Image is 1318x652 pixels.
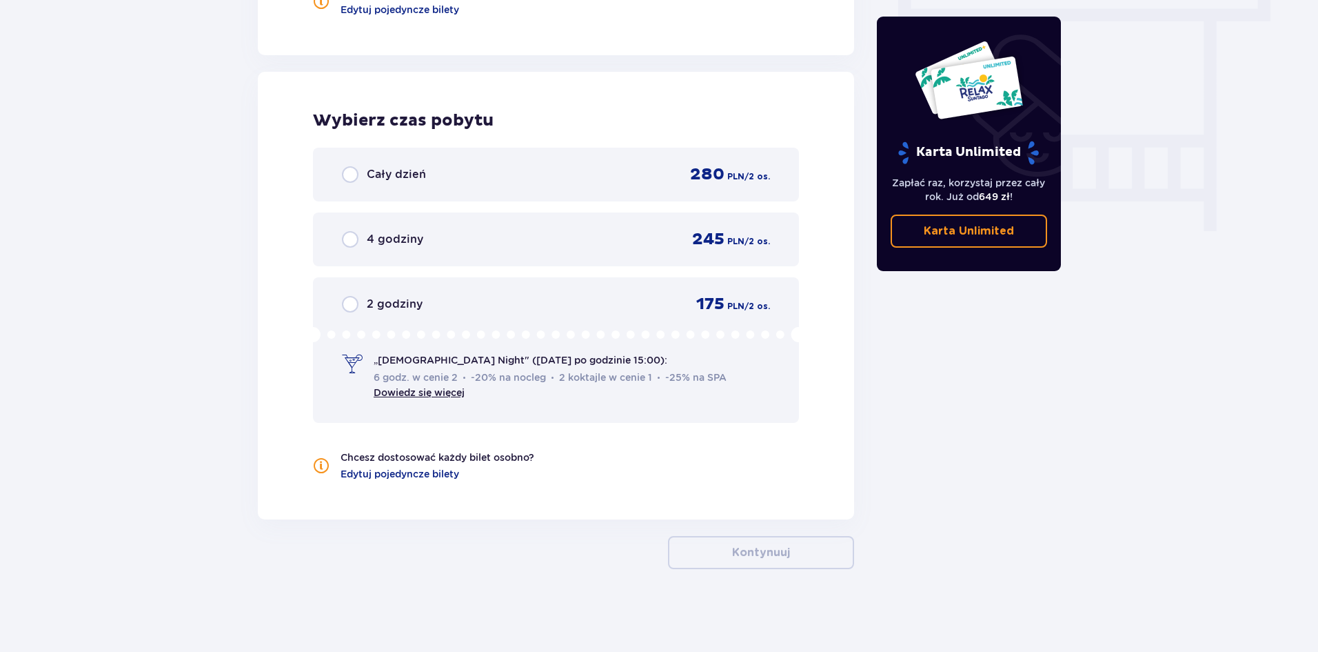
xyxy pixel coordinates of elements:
span: -25% na SPA [658,371,727,384]
p: Karta Unlimited [924,224,1014,239]
span: / 2 os. [744,235,770,248]
img: Dwie karty całoroczne do Suntago z napisem 'UNLIMITED RELAX', na białym tle z tropikalnymi liśćmi... [914,40,1024,120]
span: 4 godziny [367,232,423,247]
span: 175 [696,294,724,315]
span: / 2 os. [744,300,770,313]
p: Zapłać raz, korzystaj przez cały rok. Już od ! [891,176,1048,204]
span: 280 [690,164,724,185]
span: PLN [727,235,744,248]
button: Kontynuuj [668,536,854,569]
span: 2 koktajle w cenie 1 [551,371,652,384]
a: Edytuj pojedyncze bilety [341,3,459,17]
p: Kontynuuj [732,545,790,560]
span: / 2 os. [744,170,770,183]
p: Chcesz dostosować każdy bilet osobno? [341,451,534,464]
span: PLN [727,300,744,313]
span: 2 godziny [367,297,423,312]
h2: Wybierz czas pobytu [313,110,799,131]
span: -20% na nocleg [463,371,546,384]
span: PLN [727,170,744,183]
span: 649 zł [979,191,1010,202]
a: Edytuj pojedyncze bilety [341,467,459,481]
a: Karta Unlimited [891,215,1048,248]
span: 245 [692,229,724,250]
span: Cały dzień [367,167,426,182]
p: Karta Unlimited [897,141,1040,165]
span: „[DEMOGRAPHIC_DATA] Night" ([DATE] po godzinie 15:00): [374,353,667,367]
a: Dowiedz się więcej [374,387,465,398]
span: 6 godz. w cenie 2 [374,371,458,384]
